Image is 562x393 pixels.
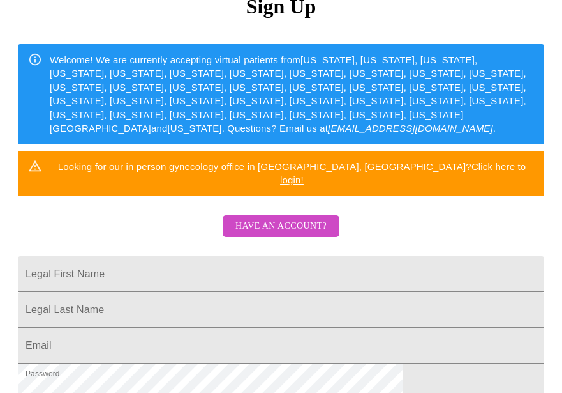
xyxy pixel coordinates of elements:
button: Have an account? [223,215,339,238]
em: [EMAIL_ADDRESS][DOMAIN_NAME] [328,123,493,134]
span: Have an account? [235,219,327,235]
div: Looking for our in person gynecology office in [GEOGRAPHIC_DATA], [GEOGRAPHIC_DATA]? [50,155,534,192]
div: Welcome! We are currently accepting virtual patients from [US_STATE], [US_STATE], [US_STATE], [US... [50,48,534,141]
a: Have an account? [219,229,343,240]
